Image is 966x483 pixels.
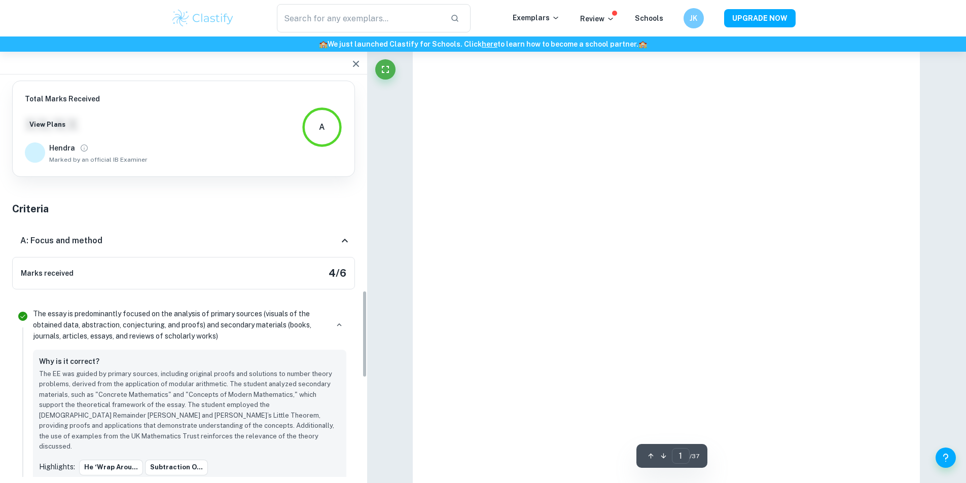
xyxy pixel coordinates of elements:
p: The essay is predominantly focused on the analysis of primary sources (visuals of the obtained da... [33,308,328,342]
h6: Marks received [21,268,74,279]
h6: We just launched Clastify for Schools. Click to learn how to become a school partner. [2,39,964,50]
button: he ‘wrap arou... [79,460,143,475]
button: View full profile [77,141,91,155]
button: View Plans [27,117,68,132]
p: The EE was guided by primary sources, including original proofs and solutions to number theory pr... [39,369,340,452]
h6: Hendra [49,142,75,154]
button: Report mistake/confusion [335,359,340,364]
button: Fullscreen [375,59,396,80]
a: Schools [635,14,663,22]
h6: Why is it correct? [39,356,99,367]
input: Search for any exemplars... [277,4,443,32]
div: A: Focus and method [12,225,355,257]
p: Exemplars [513,12,560,23]
h6: JK [688,13,699,24]
button: JK [684,8,704,28]
h5: 4 / 6 [329,266,346,281]
span: 🏫 [319,40,328,48]
svg: Correct [17,310,29,322]
span: 🏫 [638,40,647,48]
span: / 37 [690,452,699,461]
h5: Criteria [12,201,355,216]
h6: A: Focus and method [20,235,102,247]
h6: Total Marks Received [25,93,148,104]
button: Subtraction o... [145,460,208,475]
button: UPGRADE NOW [724,9,796,27]
p: Review [580,13,615,24]
img: Clastify logo [171,8,235,28]
div: A [319,121,325,133]
button: Help and Feedback [936,448,956,468]
a: here [482,40,497,48]
span: Marked by an official IB Examiner [49,155,148,164]
p: Highlights: [39,461,75,472]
